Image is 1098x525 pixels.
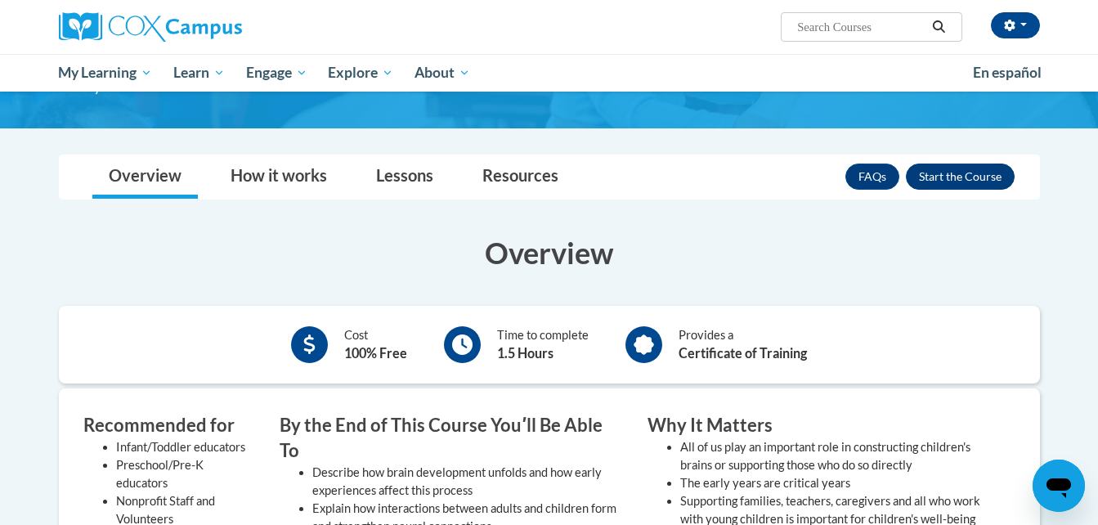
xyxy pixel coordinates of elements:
[48,54,164,92] a: My Learning
[648,413,991,438] h3: Why It Matters
[92,155,198,199] a: Overview
[679,345,807,361] b: Certificate of Training
[163,54,235,92] a: Learn
[280,413,623,464] h3: By the End of This Course Youʹll Be Able To
[59,232,1040,273] h3: Overview
[59,12,242,42] img: Cox Campus
[973,64,1042,81] span: En español
[214,155,343,199] a: How it works
[328,63,393,83] span: Explore
[59,12,370,42] a: Cox Campus
[344,326,407,363] div: Cost
[360,155,450,199] a: Lessons
[466,155,575,199] a: Resources
[680,438,991,474] li: All of us play an important role in constructing children's brains or supporting those who do so ...
[246,63,307,83] span: Engage
[83,413,255,438] h3: Recommended for
[404,54,481,92] a: About
[497,345,553,361] b: 1.5 Hours
[962,56,1052,90] a: En español
[679,326,807,363] div: Provides a
[317,54,404,92] a: Explore
[344,345,407,361] b: 100% Free
[173,63,225,83] span: Learn
[34,54,1064,92] div: Main menu
[906,164,1015,190] button: Enroll
[991,12,1040,38] button: Account Settings
[116,456,255,492] li: Preschool/Pre-K educators
[845,164,899,190] a: FAQs
[415,63,470,83] span: About
[312,464,623,500] li: Describe how brain development unfolds and how early experiences affect this process
[116,438,255,456] li: Infant/Toddler educators
[58,63,152,83] span: My Learning
[795,17,926,37] input: Search Courses
[497,326,589,363] div: Time to complete
[680,474,991,492] li: The early years are critical years
[1033,460,1085,512] iframe: Button to launch messaging window, conversation in progress
[926,17,951,37] button: Search
[235,54,318,92] a: Engage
